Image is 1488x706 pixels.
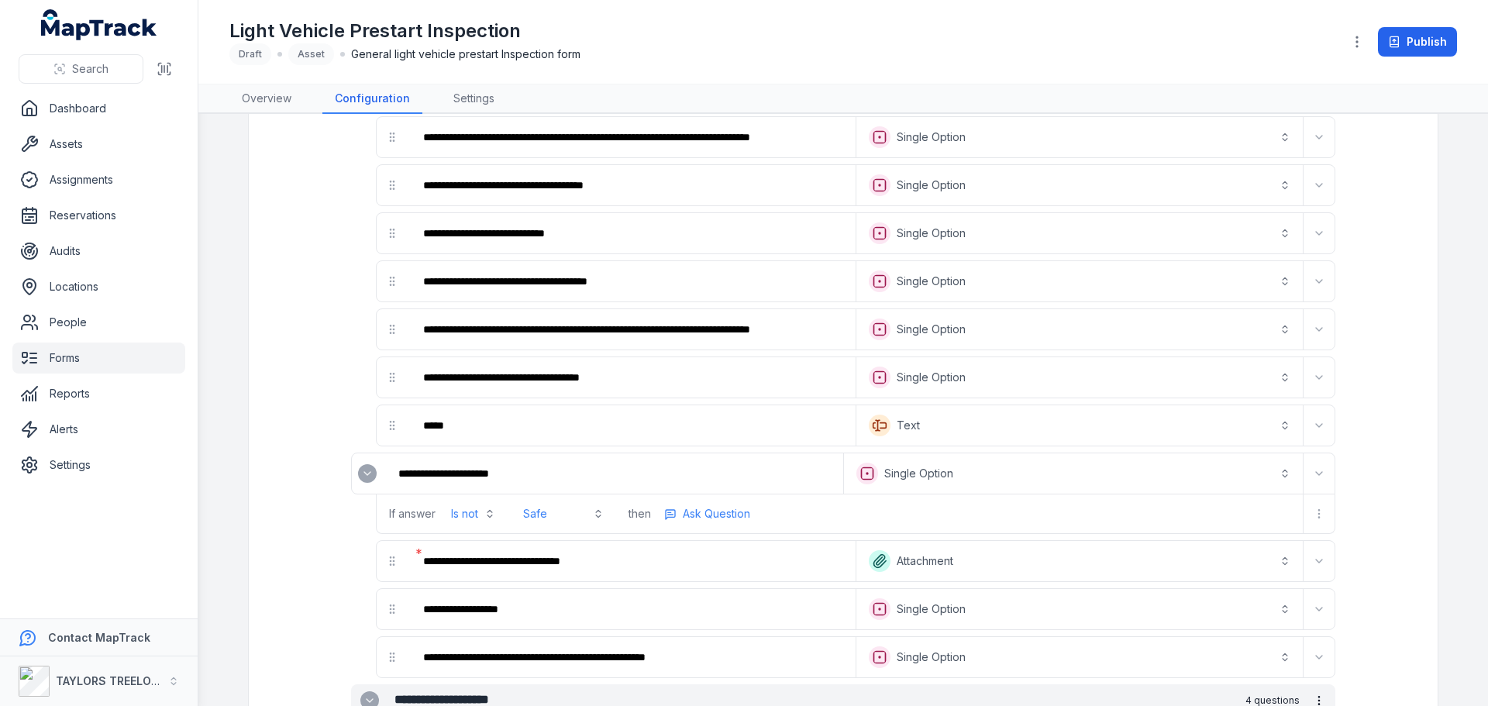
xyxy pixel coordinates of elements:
span: then [629,506,651,522]
button: Search [19,54,143,84]
div: drag [377,218,408,249]
button: Expand [1307,269,1331,294]
div: :rfv:-form-item-label [411,168,852,202]
div: drag [377,594,408,625]
strong: Contact MapTrack [48,631,150,644]
div: drag [377,546,408,577]
a: Locations [12,271,185,302]
button: Single Option [859,264,1300,298]
div: Asset [288,43,334,65]
svg: drag [386,603,398,615]
a: People [12,307,185,338]
div: :rgh:-form-item-label [411,312,852,346]
div: drag [377,410,408,441]
div: :rgn:-form-item-label [411,360,852,394]
button: Single Option [859,640,1300,674]
div: drag [377,314,408,345]
a: Overview [229,84,304,114]
button: more-detail [1307,501,1331,526]
svg: drag [386,371,398,384]
button: Single Option [859,360,1300,394]
button: Single Option [859,120,1300,154]
a: Assets [12,129,185,160]
strong: TAYLORS TREELOPPING [56,674,185,687]
button: Attachment [859,544,1300,578]
div: :rgb:-form-item-label [411,264,852,298]
button: Expand [1307,549,1331,573]
div: :rfp:-form-item-label [411,120,852,154]
h1: Light Vehicle Prestart Inspection [229,19,580,43]
a: Assignments [12,164,185,195]
div: :rh4:-form-item-label [386,456,840,491]
div: :rhk:-form-item-label [411,544,852,578]
button: Expand [1307,365,1331,390]
span: Search [72,61,108,77]
span: If answer [389,506,436,522]
button: Expand [1307,461,1331,486]
svg: drag [386,179,398,191]
div: :rh3:-form-item-label [352,458,383,489]
button: Expand [1307,125,1331,150]
a: Dashboard [12,93,185,124]
svg: drag [386,131,398,143]
button: Publish [1378,27,1457,57]
a: Configuration [322,84,422,114]
div: drag [377,362,408,393]
div: drag [377,122,408,153]
svg: drag [386,275,398,288]
button: Single Option [859,592,1300,626]
button: Single Option [859,312,1300,346]
svg: drag [386,419,398,432]
svg: drag [386,323,398,336]
button: more-detail [657,502,757,525]
div: drag [377,642,408,673]
a: Settings [441,84,507,114]
button: Expand [1307,597,1331,622]
button: Expand [1307,317,1331,342]
button: Expand [1307,173,1331,198]
button: Expand [1307,221,1331,246]
button: Is not [442,500,505,528]
button: Expand [1307,413,1331,438]
div: :rg5:-form-item-label [411,216,852,250]
div: :ri0:-form-item-label [411,640,852,674]
button: Safe [514,500,613,528]
button: Expand [1307,645,1331,670]
button: Single Option [847,456,1300,491]
svg: drag [386,555,398,567]
a: Settings [12,449,185,480]
button: Text [859,408,1300,443]
a: Reports [12,378,185,409]
a: Reservations [12,200,185,231]
div: drag [377,170,408,201]
button: Single Option [859,168,1300,202]
span: Ask Question [683,506,750,522]
a: MapTrack [41,9,157,40]
div: Draft [229,43,271,65]
svg: drag [386,651,398,663]
svg: drag [386,227,398,239]
a: Alerts [12,414,185,445]
a: Forms [12,343,185,374]
div: :rhq:-form-item-label [411,592,852,626]
div: drag [377,266,408,297]
a: Audits [12,236,185,267]
div: :rgt:-form-item-label [411,408,852,443]
button: Expand [358,464,377,483]
span: General light vehicle prestart Inspection form [351,46,580,62]
button: Single Option [859,216,1300,250]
